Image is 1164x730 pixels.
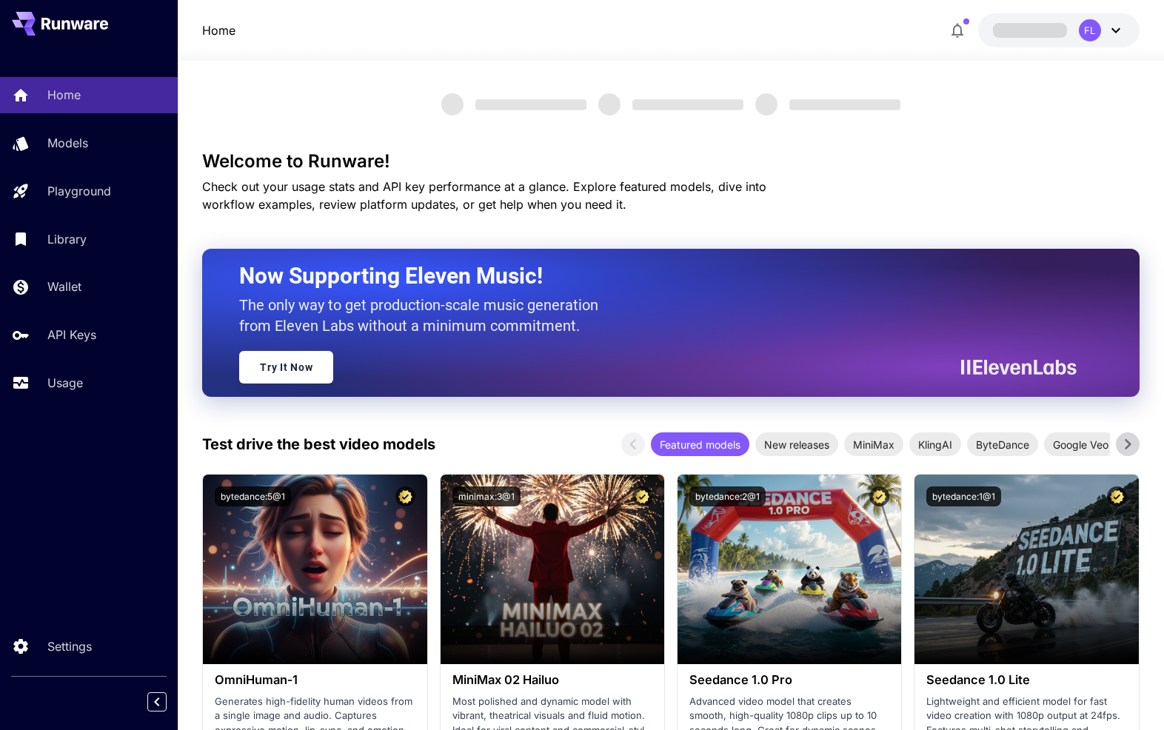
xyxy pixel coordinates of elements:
a: Try It Now [239,351,333,384]
img: alt [678,475,901,664]
span: Google Veo [1044,437,1117,452]
span: ByteDance [967,437,1038,452]
h3: Welcome to Runware! [202,151,1139,172]
span: KlingAI [909,437,961,452]
button: bytedance:2@1 [689,486,766,506]
button: Certified Model – Vetted for best performance and includes a commercial license. [869,486,889,506]
div: KlingAI [909,432,961,456]
div: New releases [755,432,838,456]
button: bytedance:1@1 [926,486,1001,506]
div: FL [1079,19,1101,41]
nav: breadcrumb [202,21,235,39]
div: Google Veo [1044,432,1117,456]
button: Certified Model – Vetted for best performance and includes a commercial license. [632,486,652,506]
div: Collapse sidebar [158,689,178,715]
img: alt [203,475,427,664]
div: ByteDance [967,432,1038,456]
span: New releases [755,437,838,452]
img: alt [441,475,664,664]
h3: Seedance 1.0 Lite [926,673,1126,687]
button: Certified Model – Vetted for best performance and includes a commercial license. [1107,486,1127,506]
h3: OmniHuman‑1 [215,673,415,687]
h2: Now Supporting Eleven Music! [239,262,1065,290]
button: Certified Model – Vetted for best performance and includes a commercial license. [395,486,415,506]
p: Playground [47,182,111,200]
p: Usage [47,374,83,392]
button: minimax:3@1 [452,486,521,506]
p: Library [47,230,87,248]
span: MiniMax [844,437,903,452]
p: API Keys [47,326,96,344]
p: Models [47,134,88,152]
span: Check out your usage stats and API key performance at a glance. Explore featured models, dive int... [202,179,766,212]
button: FL [978,13,1140,47]
p: Wallet [47,278,81,295]
img: alt [914,475,1138,664]
button: bytedance:5@1 [215,486,291,506]
p: Test drive the best video models [202,433,435,455]
span: Featured models [651,437,749,452]
button: Collapse sidebar [147,692,167,711]
div: MiniMax [844,432,903,456]
a: Home [202,21,235,39]
p: The only way to get production-scale music generation from Eleven Labs without a minimum commitment. [239,295,609,336]
h3: MiniMax 02 Hailuo [452,673,652,687]
p: Home [47,86,81,104]
h3: Seedance 1.0 Pro [689,673,889,687]
div: Featured models [651,432,749,456]
p: Settings [47,637,92,655]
